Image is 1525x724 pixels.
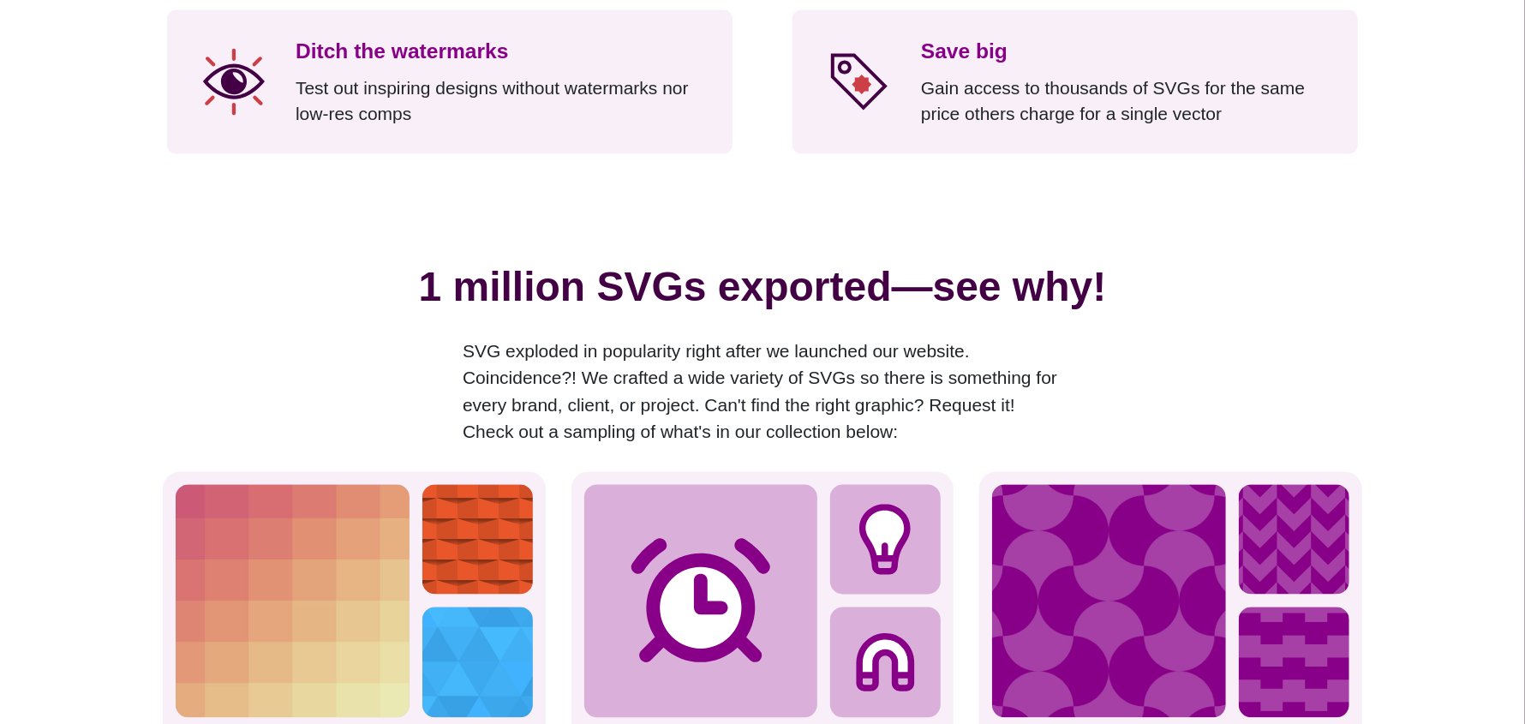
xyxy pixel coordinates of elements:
p: Test out inspiring designs without watermarks nor low-res comps [296,75,707,129]
img: purple zig zag zipper pattern [1239,607,1349,718]
p: Gain access to thousands of SVGs for the same price others charge for a single vector [921,75,1332,129]
img: purple mushroom cap design pattern [992,485,1226,719]
h3: Ditch the watermarks [296,36,707,68]
h3: Save big [921,36,1332,68]
img: triangles in various blue shades background [422,607,533,718]
img: Purple alternating chevron pattern [1239,485,1349,595]
p: SVG exploded in popularity right after we launched our website. Coincidence?! We crafted a wide v... [463,338,1062,446]
img: orange repeating pattern of alternating raised tiles [422,485,533,595]
img: grid of squares pink blending into yellow [176,485,410,719]
h2: 1 million SVGs exported—see why! [163,257,1362,332]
